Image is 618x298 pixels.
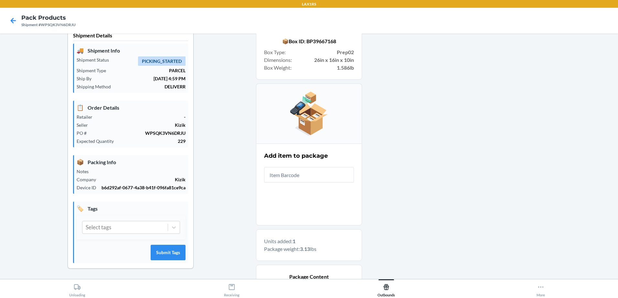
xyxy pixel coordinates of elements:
p: Shipment Type [77,67,111,74]
p: Shipment Info [77,46,186,55]
p: DELIVERR [116,83,186,90]
span: Package Content [289,273,329,281]
span: PICKING_STARTED [138,56,186,66]
span: Dimensions : [264,56,292,64]
b: 1 [293,238,295,244]
span: Box Weight : [264,64,292,72]
p: b6d292af-0677-4a38-b41f-096fa81ce9ca [101,184,186,191]
button: Outbounds [309,279,463,297]
span: 🏷️ [77,204,84,213]
p: PO # [77,130,92,136]
p: Order Details [77,103,186,112]
p: Notes [77,168,94,175]
p: Seller [77,122,93,128]
p: Expected Quantity [77,138,119,144]
h4: Pack Products [21,14,76,22]
input: Item Barcode [264,167,354,183]
button: Receiving [154,279,309,297]
p: Shipping Method [77,83,116,90]
button: Submit Tags [151,245,186,260]
p: Units added: [264,237,354,245]
div: Outbounds [378,281,395,297]
span: 🚚 [77,46,84,55]
p: Device ID [77,184,101,191]
p: Kizik [101,176,186,183]
p: Packing Info [77,158,186,166]
p: Retailer [77,114,98,120]
div: Shipment #WPSQK3VN6DRJU [21,22,76,28]
b: 3.13 [300,246,310,252]
strong: 26in x 16in x 10in [314,56,354,64]
span: 📦 [77,158,84,166]
h2: Add item to package [264,152,328,160]
p: LAX1RS [302,1,316,7]
p: 229 [119,138,186,144]
p: WPSQK3VN6DRJU [92,130,186,136]
p: - [98,114,186,120]
p: Shipment Status [77,56,114,63]
p: Kizik [93,122,186,128]
p: [DATE] 4:59 PM [97,75,186,82]
p: Package weight: lbs [264,245,354,253]
strong: 1.586lb [337,64,354,72]
strong: Prep02 [337,48,354,56]
p: Company [77,176,101,183]
span: 📋 [77,103,84,112]
p: Ship By [77,75,97,82]
div: Receiving [224,281,240,297]
div: More [537,281,545,297]
div: Select tags [86,223,111,232]
span: Box Type : [264,48,286,56]
p: PARCEL [111,67,186,74]
p: Tags [77,204,186,213]
div: Unloading [69,281,85,297]
p: 📦 Box ID: BP39667168 [264,37,354,45]
button: More [463,279,618,297]
p: Shipment Details [73,32,188,41]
